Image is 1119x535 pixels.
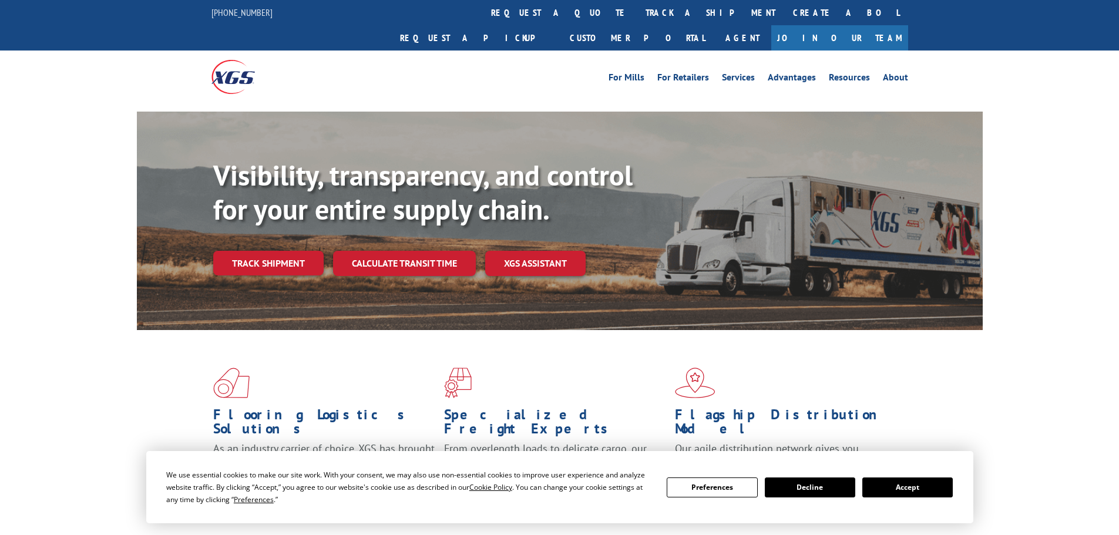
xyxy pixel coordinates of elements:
[469,482,512,492] span: Cookie Policy
[166,469,653,506] div: We use essential cookies to make our site work. With your consent, we may also use non-essential ...
[146,451,973,523] div: Cookie Consent Prompt
[211,6,273,18] a: [PHONE_NUMBER]
[213,251,324,275] a: Track shipment
[213,442,435,483] span: As an industry carrier of choice, XGS has brought innovation and dedication to flooring logistics...
[883,73,908,86] a: About
[485,251,586,276] a: XGS ASSISTANT
[862,477,953,497] button: Accept
[829,73,870,86] a: Resources
[213,368,250,398] img: xgs-icon-total-supply-chain-intelligence-red
[675,368,715,398] img: xgs-icon-flagship-distribution-model-red
[444,408,666,442] h1: Specialized Freight Experts
[768,73,816,86] a: Advantages
[765,477,855,497] button: Decline
[675,442,891,469] span: Our agile distribution network gives you nationwide inventory management on demand.
[722,73,755,86] a: Services
[609,73,644,86] a: For Mills
[391,25,561,51] a: Request a pickup
[234,494,274,504] span: Preferences
[333,251,476,276] a: Calculate transit time
[657,73,709,86] a: For Retailers
[444,368,472,398] img: xgs-icon-focused-on-flooring-red
[714,25,771,51] a: Agent
[213,157,633,227] b: Visibility, transparency, and control for your entire supply chain.
[675,408,897,442] h1: Flagship Distribution Model
[561,25,714,51] a: Customer Portal
[213,408,435,442] h1: Flooring Logistics Solutions
[444,442,666,494] p: From overlength loads to delicate cargo, our experienced staff knows the best way to move your fr...
[771,25,908,51] a: Join Our Team
[667,477,757,497] button: Preferences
